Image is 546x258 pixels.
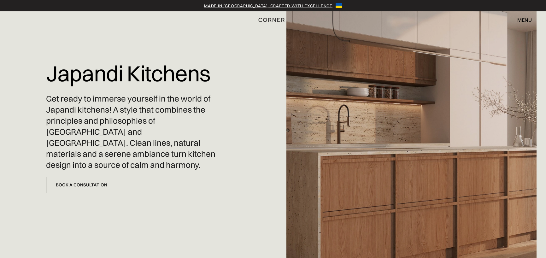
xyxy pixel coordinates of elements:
[254,16,292,24] a: home
[46,57,210,90] h1: Japandi Kitchens
[204,3,332,9] a: Made in [GEOGRAPHIC_DATA], crafted with excellence
[46,93,223,171] p: Get ready to immerse yourself in the world of Japandi kitchens! A style that combines the princip...
[46,177,117,193] a: Book a Consultation
[511,15,532,25] div: menu
[517,17,532,22] div: menu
